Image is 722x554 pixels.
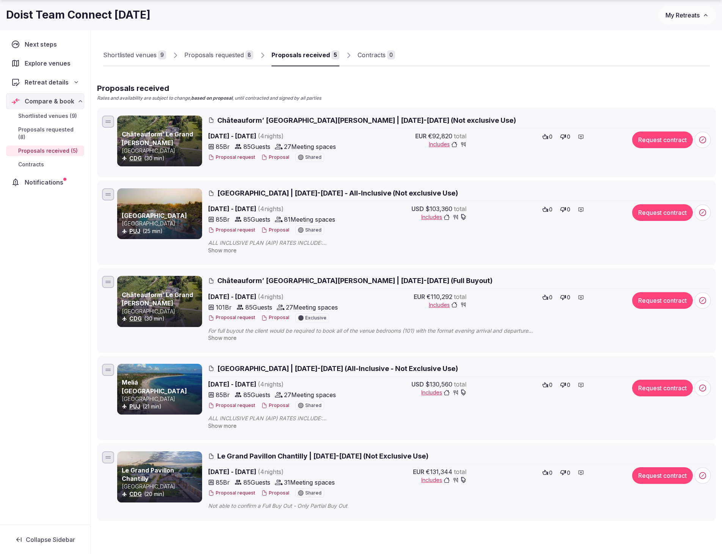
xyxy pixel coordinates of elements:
[208,131,342,141] span: [DATE] - [DATE]
[122,291,193,307] a: Châteauform’ Le Grand [PERSON_NAME]
[549,469,552,477] span: 0
[421,389,466,396] button: Includes
[258,380,284,388] span: ( 4 night s )
[6,8,151,22] h1: Doist Team Connect [DATE]
[25,97,74,106] span: Compare & book
[216,390,230,399] span: 85 Br
[387,50,395,59] div: 0
[454,204,466,213] span: total
[129,491,142,497] a: CDG
[217,276,493,285] span: Châteauform’ [GEOGRAPHIC_DATA][PERSON_NAME] | [DATE]-[DATE] (Full Buyout)
[158,50,166,59] div: 9
[261,402,289,409] button: Proposal
[208,327,548,335] span: For full buyout the client would be required to book all of the venue bedrooms (101) with the for...
[305,155,322,160] span: Shared
[258,293,284,300] span: ( 4 night s )
[414,292,425,301] span: EUR
[184,44,253,66] a: Proposals requested8
[129,228,140,234] a: PUJ
[540,131,555,142] button: 0
[122,130,193,146] a: Châteauform’ Le Grand [PERSON_NAME]
[122,466,174,482] a: Le Grand Pavillon Chantilly
[122,147,201,155] p: [GEOGRAPHIC_DATA]
[208,239,548,247] span: ALL INCLUSIVE PLAN (AIP) RATES INCLUDE: - Unlimited liquors & house wines by the Glass From the a...
[421,213,466,221] span: Includes
[208,292,342,301] span: [DATE] - [DATE]
[208,467,342,476] span: [DATE] - [DATE]
[558,467,573,478] button: 0
[658,6,716,25] button: My Retreats
[129,227,140,235] button: PUJ
[286,303,338,312] span: 27 Meeting spaces
[540,467,555,478] button: 0
[6,174,84,190] a: Notifications
[358,50,386,59] div: Contracts
[122,490,201,498] div: (20 min)
[454,131,466,141] span: total
[122,220,201,227] p: [GEOGRAPHIC_DATA]
[6,124,84,142] a: Proposals requested (8)
[454,292,466,301] span: total
[558,380,573,390] button: 0
[284,478,335,487] span: 31 Meeting spaces
[243,215,270,224] span: 85 Guests
[305,403,322,408] span: Shared
[122,308,201,315] p: [GEOGRAPHIC_DATA]
[425,380,452,389] span: $130,560
[258,132,284,140] span: ( 4 night s )
[18,161,44,168] span: Contracts
[429,301,466,309] button: Includes
[632,204,693,221] button: Request contract
[18,126,81,141] span: Proposals requested (8)
[567,469,570,477] span: 0
[567,381,570,389] span: 0
[632,131,693,148] button: Request contract
[208,335,237,341] span: Show more
[243,390,270,399] span: 85 Guests
[6,36,84,52] a: Next steps
[18,112,77,120] span: Shortlisted venues (9)
[454,467,466,476] span: total
[284,390,336,399] span: 27 Meeting spaces
[632,467,693,484] button: Request contract
[129,315,142,322] button: CDG
[549,133,552,141] span: 0
[216,303,232,312] span: 101 Br
[208,490,255,496] button: Proposal request
[6,146,84,156] a: Proposals received (5)
[6,159,84,170] a: Contracts
[6,111,84,121] a: Shortlisted venues (9)
[261,315,289,321] button: Proposal
[426,467,452,476] span: €131,344
[184,50,244,59] div: Proposals requested
[245,50,253,59] div: 8
[122,403,201,410] div: (21 min)
[208,154,255,161] button: Proposal request
[217,116,516,125] span: Châteauform’ [GEOGRAPHIC_DATA][PERSON_NAME] | [DATE]-[DATE] (Not exclusive Use)
[208,402,255,409] button: Proposal request
[129,490,142,498] button: CDG
[216,215,230,224] span: 85 Br
[272,44,339,66] a: Proposals received5
[208,502,363,510] span: Not able to confirm a Full Buy Out - Only Partial Buy Out
[208,247,237,254] span: Show more
[216,142,230,151] span: 85 Br
[208,380,342,389] span: [DATE] - [DATE]
[243,478,270,487] span: 85 Guests
[208,415,548,422] span: ALL INCLUSIVE PLAN (AIP) RATES INCLUDE: - Unlimited liquors & house wines by the Glass From the a...
[217,364,458,373] span: [GEOGRAPHIC_DATA] | [DATE]-[DATE] (All-Inclusive - Not Exclusive Use)
[428,131,452,141] span: €92,820
[208,204,342,213] span: [DATE] - [DATE]
[122,227,201,235] div: (25 min)
[208,315,255,321] button: Proposal request
[216,478,230,487] span: 85 Br
[558,204,573,215] button: 0
[429,141,466,148] button: Includes
[421,476,466,484] button: Includes
[25,40,60,49] span: Next steps
[103,44,166,66] a: Shortlisted venues9
[358,44,395,66] a: Contracts0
